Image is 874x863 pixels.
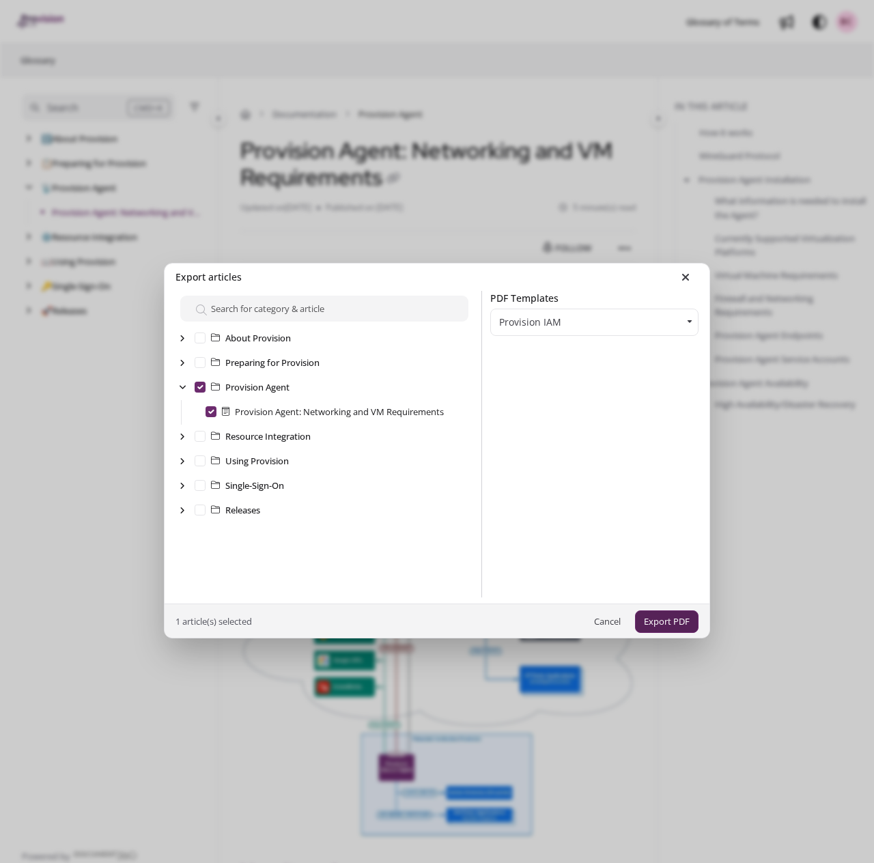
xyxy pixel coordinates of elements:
[175,357,189,370] div: arrow
[635,610,699,633] button: Export PDF
[175,614,252,628] div: 1 article(s) selected
[225,356,320,369] label: Preparing for Provision
[175,455,189,468] div: arrow
[180,295,469,322] input: Search for category & article
[235,405,444,419] label: Provision Agent: Networking and VM Requirements
[175,270,242,285] span: Export articles
[225,429,311,443] label: Resource Integration
[175,505,189,518] div: arrow
[585,610,630,633] button: Cancel
[490,309,699,336] button: Provision IAM
[225,380,290,394] label: Provision Agent
[225,454,289,468] label: Using Provision
[225,503,260,517] label: Releases
[175,333,189,345] div: arrow
[175,382,189,395] div: arrow
[225,331,291,345] label: About Provision
[175,480,189,493] div: arrow
[490,291,699,306] div: PDF Templates
[175,431,189,444] div: arrow
[225,479,284,492] label: Single-Sign-On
